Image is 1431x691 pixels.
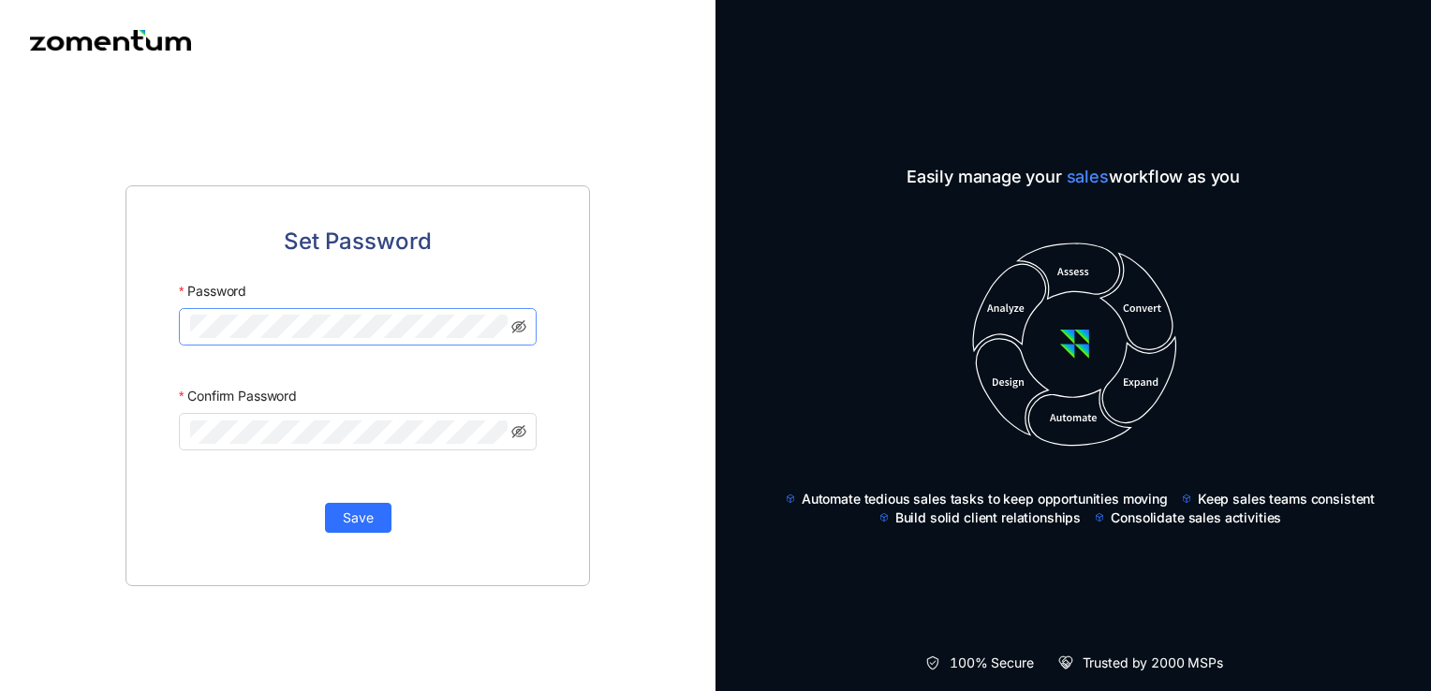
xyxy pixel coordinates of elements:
[895,508,1082,527] span: Build solid client relationships
[190,420,508,444] input: Confirm Password
[190,315,508,338] input: Password
[1083,654,1223,672] span: Trusted by 2000 MSPs
[325,503,391,533] button: Save
[1067,167,1109,186] span: sales
[343,507,374,528] span: Save
[1111,508,1281,527] span: Consolidate sales activities
[30,30,191,51] img: Zomentum logo
[511,424,526,439] span: eye-invisible
[179,274,246,308] label: Password
[1198,490,1375,508] span: Keep sales teams consistent
[284,224,432,259] span: Set Password
[511,319,526,334] span: eye-invisible
[950,654,1033,672] span: 100% Secure
[770,164,1377,190] span: Easily manage your workflow as you
[802,490,1168,508] span: Automate tedious sales tasks to keep opportunities moving
[179,379,297,413] label: Confirm Password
